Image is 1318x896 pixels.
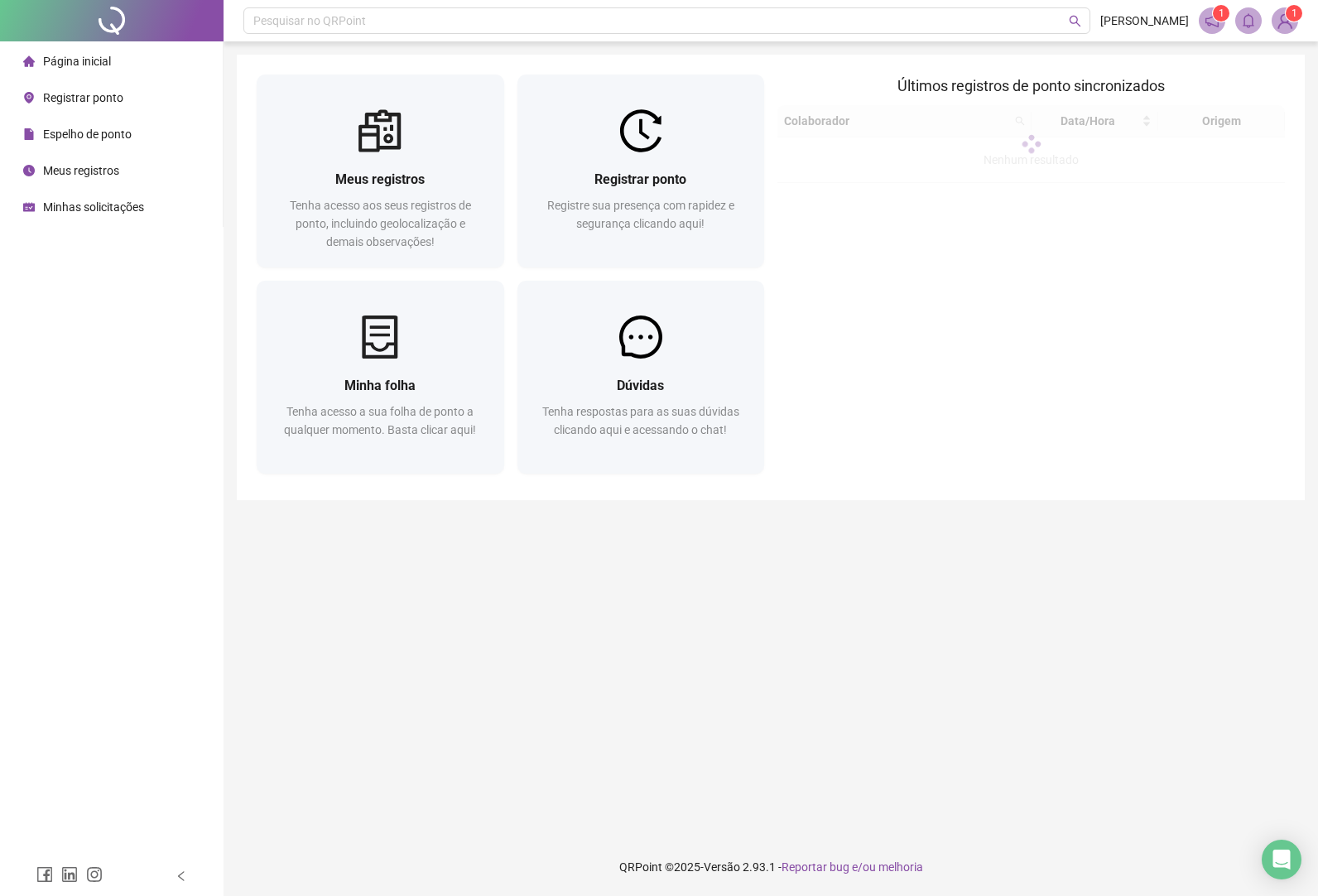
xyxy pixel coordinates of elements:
[61,866,78,883] span: linkedin
[547,199,734,230] span: Registre sua presença com rapidez e segurança clicando aqui!
[224,838,1318,896] footer: QRPoint © 2025 - 2.93.1 -
[897,77,1165,94] span: Últimos registros de ponto sincronizados
[1205,13,1219,28] span: notification
[43,164,119,177] span: Meus registros
[23,165,35,176] span: clock-circle
[43,55,111,68] span: Página inicial
[704,860,740,874] span: Versão
[86,866,103,883] span: instagram
[594,171,686,187] span: Registrar ponto
[23,55,35,67] span: home
[1292,7,1297,19] span: 1
[257,281,504,474] a: Minha folhaTenha acesso a sua folha de ponto a qualquer momento. Basta clicar aqui!
[335,171,425,187] span: Meus registros
[1286,5,1302,22] sup: Atualize o seu contato no menu Meus Dados
[617,378,664,393] span: Dúvidas
[23,128,35,140] span: file
[257,75,504,267] a: Meus registrosTenha acesso aos seus registros de ponto, incluindo geolocalização e demais observa...
[517,281,765,474] a: DúvidasTenha respostas para as suas dúvidas clicando aqui e acessando o chat!
[1219,7,1224,19] span: 1
[1262,840,1301,879] div: Open Intercom Messenger
[284,405,476,436] span: Tenha acesso a sua folha de ponto a qualquer momento. Basta clicar aqui!
[43,128,132,141] span: Espelho de ponto
[1069,15,1081,27] span: search
[517,75,765,267] a: Registrar pontoRegistre sua presença com rapidez e segurança clicando aqui!
[1100,12,1189,30] span: [PERSON_NAME]
[1213,5,1229,22] sup: 1
[542,405,739,436] span: Tenha respostas para as suas dúvidas clicando aqui e acessando o chat!
[344,378,416,393] span: Minha folha
[23,201,35,213] span: schedule
[1272,8,1297,33] img: 87487
[43,91,123,104] span: Registrar ponto
[782,860,923,874] span: Reportar bug e/ou melhoria
[43,200,144,214] span: Minhas solicitações
[36,866,53,883] span: facebook
[1241,13,1256,28] span: bell
[23,92,35,104] span: environment
[290,199,471,248] span: Tenha acesso aos seus registros de ponto, incluindo geolocalização e demais observações!
[176,870,187,882] span: left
